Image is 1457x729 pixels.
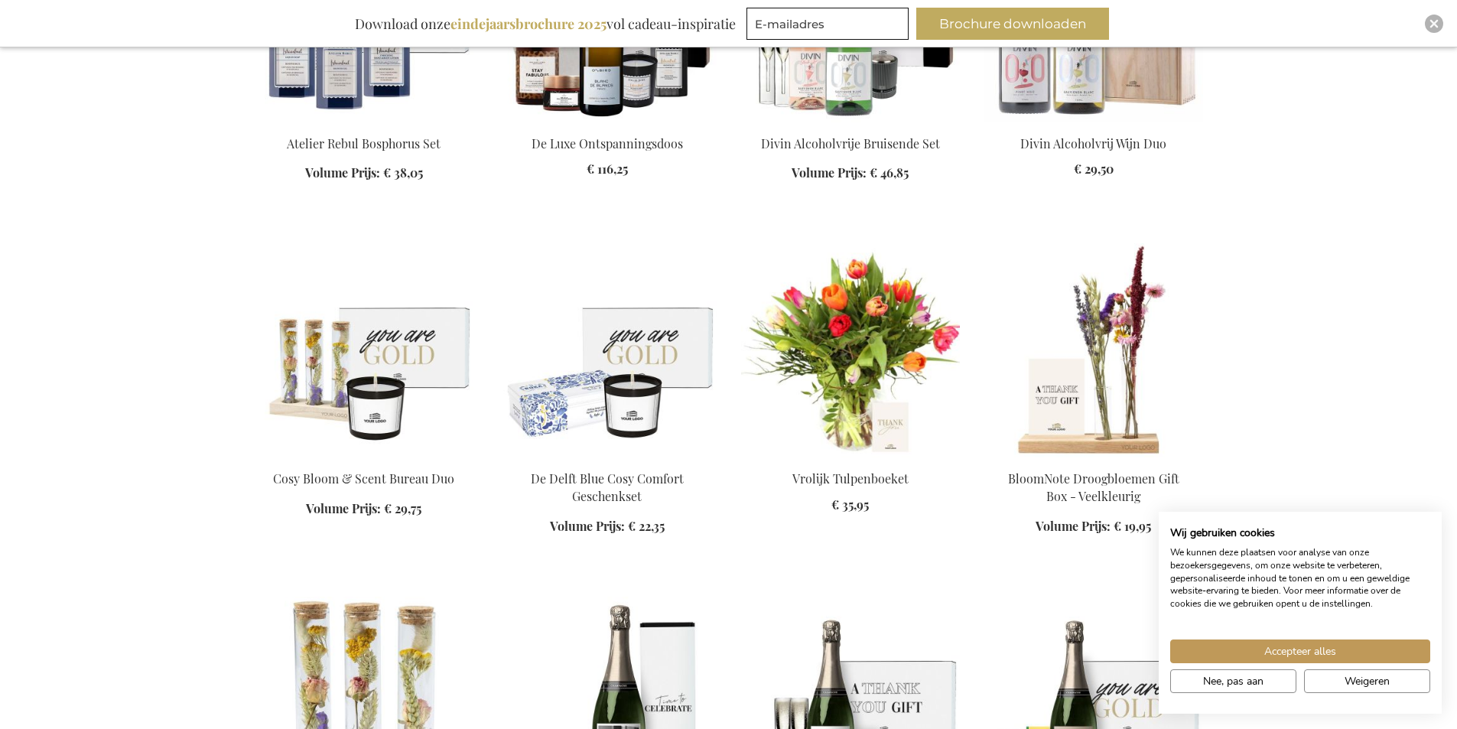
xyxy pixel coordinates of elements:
[761,135,940,151] a: Divin Alcoholvrije Bruisende Set
[1345,673,1390,689] span: Weigeren
[1304,669,1430,693] button: Alle cookies weigeren
[450,15,607,33] b: eindejaarsbrochure 2025
[348,8,743,40] div: Download onze vol cadeau-inspiratie
[498,451,717,466] a: Delft's Cosy Comfort Gift Set
[831,496,869,513] span: € 35,95
[1203,673,1263,689] span: Nee, pas aan
[1425,15,1443,33] div: Close
[306,500,421,518] a: Volume Prijs: € 29,75
[1114,518,1151,534] span: € 19,95
[532,135,683,151] a: De Luxe Ontspanningsdoos
[1170,546,1430,610] p: We kunnen deze plaatsen voor analyse van onze bezoekersgegevens, om onze website te verbeteren, g...
[916,8,1109,40] button: Brochure downloaden
[984,116,1203,131] a: Divin Non-Alcoholic Wine Duo Divin Alcoholvrij Wijn Duo
[383,164,423,181] span: € 38,05
[741,116,960,131] a: Divin Non-Alcoholic Sparkling Set Divin Alcoholvrije Bruisende Set
[1036,518,1111,534] span: Volume Prijs:
[792,164,909,182] a: Volume Prijs: € 46,85
[287,135,441,151] a: Atelier Rebul Bosphorus Set
[984,451,1203,466] a: BloomNote Gift Box - Multicolor
[1036,518,1151,535] a: Volume Prijs: € 19,95
[384,500,421,516] span: € 29,75
[1008,470,1179,504] a: BloomNote Droogbloemen Gift Box - Veelkleurig
[746,8,913,44] form: marketing offers and promotions
[255,116,473,131] a: Atelier Rebul Bosphorus Set
[498,243,717,457] img: Delft's Cosy Comfort Gift Set
[792,470,909,487] a: Vrolijk Tulpenboeket
[1170,669,1296,693] button: Pas cookie voorkeuren aan
[746,8,909,40] input: E-mailadres
[628,518,665,534] span: € 22,35
[305,164,380,181] span: Volume Prijs:
[531,470,684,504] a: De Delft Blue Cosy Comfort Geschenkset
[305,164,423,182] a: Volume Prijs: € 38,05
[1170,526,1430,540] h2: Wij gebruiken cookies
[870,164,909,181] span: € 46,85
[550,518,625,534] span: Volume Prijs:
[792,164,867,181] span: Volume Prijs:
[255,243,473,457] img: The Bloom & Scent Cosy Desk Duo
[498,116,717,131] a: De Luxe Ontspanningsdoos
[255,451,473,466] a: The Bloom & Scent Cosy Desk Duo
[1074,161,1114,177] span: € 29,50
[1429,19,1439,28] img: Close
[1020,135,1166,151] a: Divin Alcoholvrij Wijn Duo
[306,500,381,516] span: Volume Prijs:
[1264,643,1336,659] span: Accepteer alles
[550,518,665,535] a: Volume Prijs: € 22,35
[741,451,960,466] a: Cheerful Tulip Flower Bouquet
[273,470,454,487] a: Cosy Bloom & Scent Bureau Duo
[741,243,960,457] img: Cheerful Tulip Flower Bouquet
[587,161,628,177] span: € 116,25
[1170,640,1430,663] button: Accepteer alle cookies
[984,243,1203,457] img: BloomNote Gift Box - Multicolor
